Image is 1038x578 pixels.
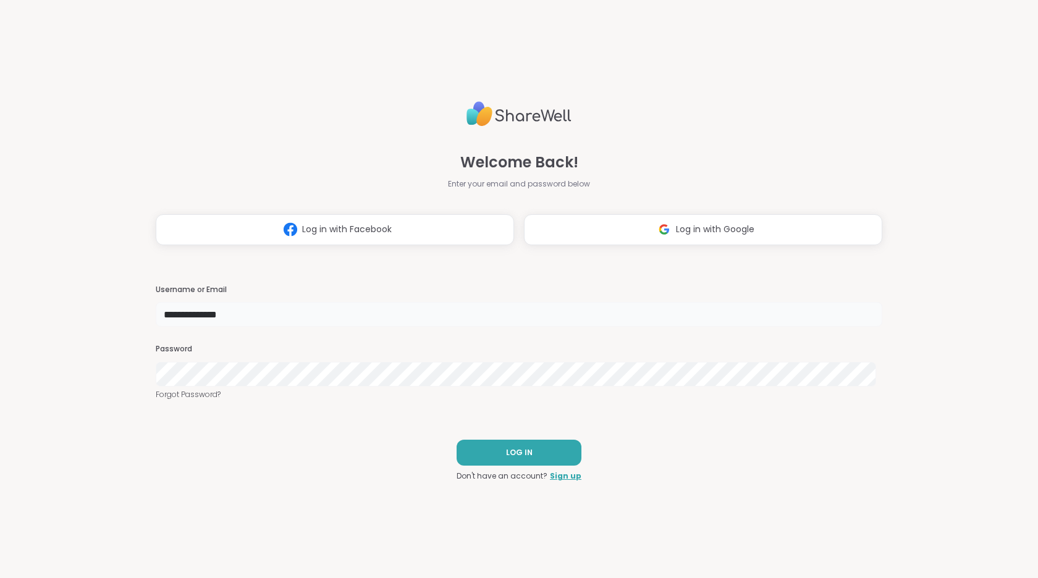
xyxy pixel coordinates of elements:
[466,96,572,132] img: ShareWell Logo
[457,471,547,482] span: Don't have an account?
[156,285,882,295] h3: Username or Email
[156,214,514,245] button: Log in with Facebook
[460,151,578,174] span: Welcome Back!
[550,471,581,482] a: Sign up
[156,344,882,354] h3: Password
[506,447,533,458] span: LOG IN
[524,214,882,245] button: Log in with Google
[302,223,392,236] span: Log in with Facebook
[448,178,590,190] span: Enter your email and password below
[652,218,676,241] img: ShareWell Logomark
[676,223,754,236] span: Log in with Google
[156,389,882,400] a: Forgot Password?
[279,218,302,241] img: ShareWell Logomark
[457,440,581,466] button: LOG IN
